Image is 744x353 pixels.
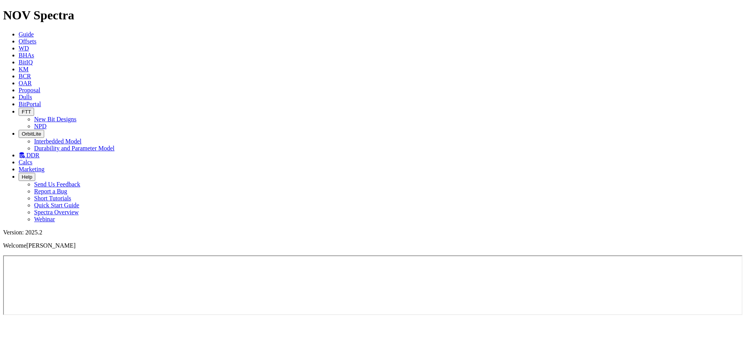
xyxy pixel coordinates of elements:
span: FTT [22,109,31,115]
h1: NOV Spectra [3,8,741,22]
a: OAR [19,80,32,86]
a: Interbedded Model [34,138,81,145]
a: Report a Bug [34,188,67,195]
a: NPD [34,123,46,129]
a: Quick Start Guide [34,202,79,208]
a: BitPortal [19,101,41,107]
a: DDR [19,152,40,158]
span: DDR [26,152,40,158]
button: FTT [19,108,34,116]
a: BCR [19,73,31,79]
a: Durability and Parameter Model [34,145,115,152]
a: Webinar [34,216,55,222]
a: Send Us Feedback [34,181,80,188]
a: Guide [19,31,34,38]
a: Calcs [19,159,33,165]
button: OrbitLite [19,130,44,138]
a: Dulls [19,94,32,100]
a: BHAs [19,52,34,59]
a: Proposal [19,87,40,93]
a: New Bit Designs [34,116,76,122]
p: Welcome [3,242,741,249]
span: OrbitLite [22,131,41,137]
a: Short Tutorials [34,195,71,201]
button: Help [19,173,35,181]
span: [PERSON_NAME] [26,242,76,249]
span: Help [22,174,32,180]
a: WD [19,45,29,52]
a: Offsets [19,38,36,45]
div: Version: 2025.2 [3,229,741,236]
a: Spectra Overview [34,209,79,215]
a: BitIQ [19,59,33,65]
a: Marketing [19,166,45,172]
a: KM [19,66,29,72]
